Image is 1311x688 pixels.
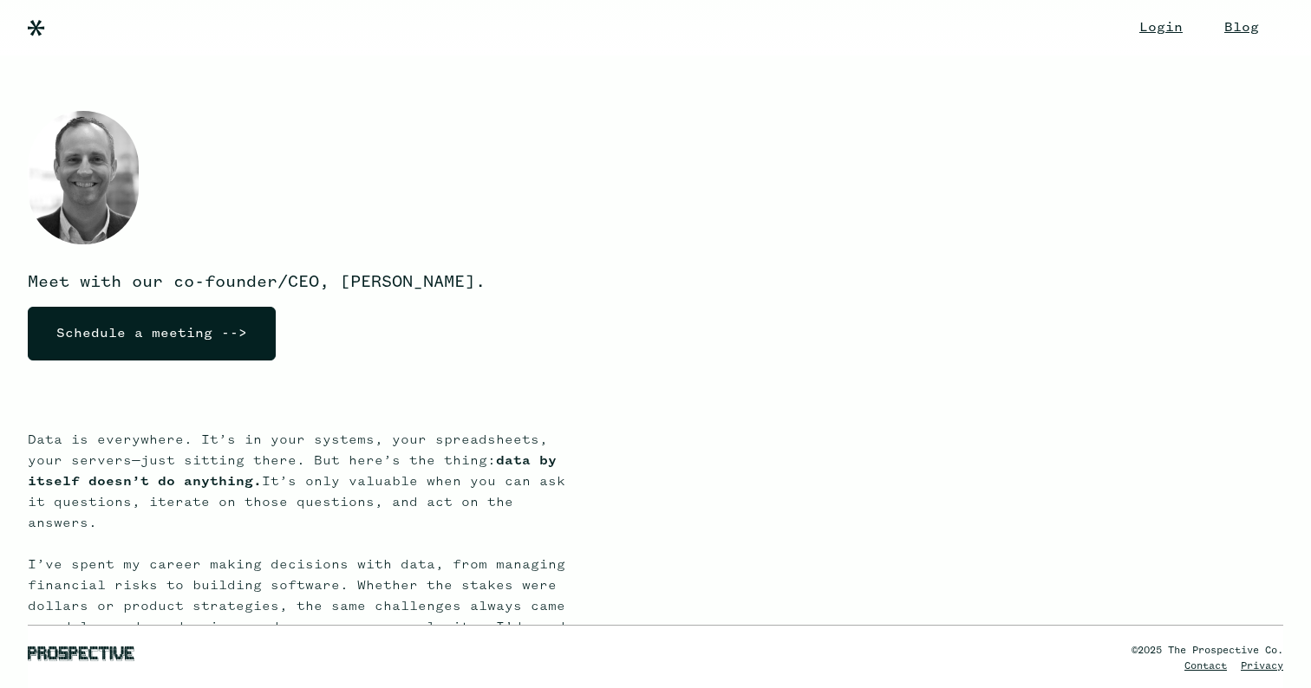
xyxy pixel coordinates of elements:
[28,307,276,360] a: Schedule a meeting -->
[1184,661,1227,672] a: Contact
[42,308,261,360] div: Schedule a meeting -->
[28,454,557,489] strong: data by itself doesn’t do anything.
[28,272,583,293] p: Meet with our co-founder/CEO, [PERSON_NAME].
[1241,661,1283,672] a: Privacy
[1132,643,1283,659] div: ©2025 The Prospective Co.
